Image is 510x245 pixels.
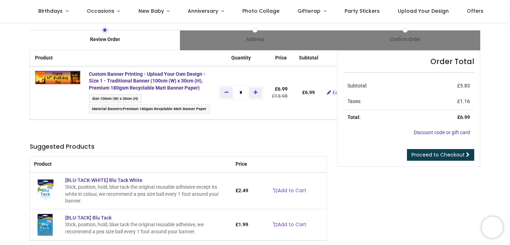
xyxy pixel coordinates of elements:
[188,7,218,15] span: Anniversary
[100,96,138,101] span: 100cm (W) x 30cm (H)
[65,177,142,183] a: [BLU-TACK-WHITE] Blu Tack White
[87,7,114,15] span: Occasions
[220,87,233,98] a: Remove one
[231,55,251,61] span: Quantity
[327,90,341,95] a: Edit
[412,151,465,158] span: Proceed to Checkout
[242,7,279,15] span: Photo Collage
[407,149,474,161] a: Proceed to Checkout
[457,83,470,89] span: £
[92,96,99,101] span: Size
[297,7,321,15] span: Giftwrap
[238,222,248,227] span: 1.99
[34,180,57,202] img: [BLU-TACK-WHITE] Blu Tack White
[275,93,288,99] span: 13.98
[34,222,57,227] a: [BLU-TACK] Blu Tack
[268,50,295,66] th: Price
[249,87,262,98] a: Add one
[38,7,63,15] span: Birthdays
[65,215,112,221] a: [BLU-TACK] Blu Tack
[414,130,470,135] a: Discount code or gift card
[460,98,470,104] span: 1.16
[460,83,470,89] span: 5.83
[89,104,210,113] span: :
[89,94,142,103] span: :
[30,36,180,43] div: Review Order
[30,50,85,66] th: Product
[457,114,470,120] strong: £
[305,90,315,95] span: 6.99
[65,221,227,235] div: Stick, position, hold, blue tack the original reusable adhesive, we recommend a pea size ball eve...
[347,114,361,120] strong: Total:
[278,86,288,92] span: 6.99
[89,71,205,91] a: Custom Banner Printing - Upload Your Own Design - Size 1 - Traditional Banner (100cm (W) x 30cm (...
[34,213,57,236] img: [BLU-TACK] Blu Tack
[343,78,418,94] td: Subtotal:
[457,98,470,104] span: £
[330,36,480,43] div: Confirm Order
[65,184,227,205] div: Stick, position, hold, blue tack the original reusable adhesive except its white in colour, we re...
[123,107,206,111] span: Premium 180gsm Recyclable Matt Banner Paper
[467,7,483,15] span: Offers
[180,36,330,43] div: Address
[345,7,380,15] span: Party Stickers
[272,93,288,99] del: £
[30,156,231,172] th: Product
[30,142,327,151] h5: Suggested Products
[268,185,311,197] a: Add to Cart
[295,50,323,66] th: Subtotal
[302,90,315,95] b: £
[34,188,57,193] a: [BLU-TACK-WHITE] Blu Tack White
[231,156,253,172] th: Price
[238,188,248,193] span: 2.49
[482,217,503,238] iframe: Brevo live chat
[398,7,449,15] span: Upload Your Design
[343,56,474,67] h4: Order Total
[35,71,80,84] img: VAAAAABJRU5ErkJggg==
[138,7,164,15] span: New Baby
[92,107,122,111] span: Material Banners
[236,188,248,193] span: £
[236,222,248,227] span: £
[275,86,288,92] span: £
[268,219,311,231] a: Add to Cart
[460,114,470,120] span: 6.99
[343,94,418,109] td: Taxes:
